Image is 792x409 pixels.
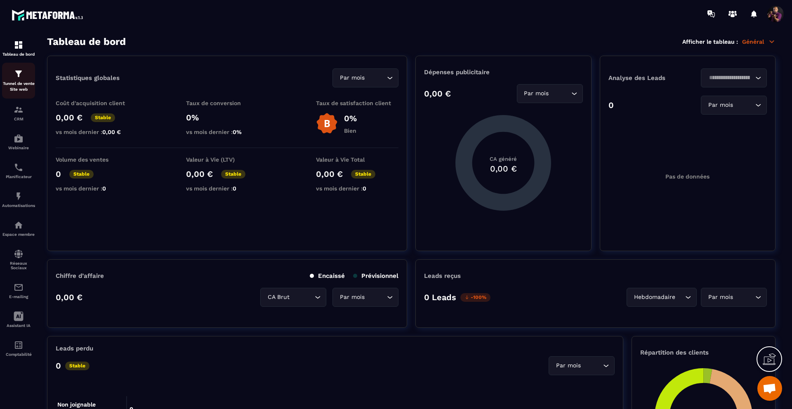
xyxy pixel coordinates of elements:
[640,349,767,356] p: Répartition des clients
[14,340,24,350] img: accountant
[266,293,291,302] span: CA Brut
[706,73,753,82] input: Search for option
[2,334,35,363] a: accountantaccountantComptabilité
[2,352,35,357] p: Comptabilité
[2,99,35,127] a: formationformationCRM
[2,156,35,185] a: schedulerschedulerPlanificateur
[65,362,90,370] p: Stable
[366,293,385,302] input: Search for option
[56,361,61,371] p: 0
[56,169,61,179] p: 0
[706,101,735,110] span: Par mois
[291,293,313,302] input: Search for option
[2,261,35,270] p: Réseaux Sociaux
[338,73,366,82] span: Par mois
[102,185,106,192] span: 0
[186,169,213,179] p: 0,00 €
[316,185,398,192] p: vs mois dernier :
[2,305,35,334] a: Assistant IA
[424,68,582,76] p: Dépenses publicitaire
[316,100,398,106] p: Taux de satisfaction client
[91,113,115,122] p: Stable
[2,323,35,328] p: Assistant IA
[366,73,385,82] input: Search for option
[2,185,35,214] a: automationsautomationsAutomatisations
[260,288,326,307] div: Search for option
[14,282,24,292] img: email
[344,113,357,123] p: 0%
[517,84,583,103] div: Search for option
[47,36,126,47] h3: Tableau de bord
[682,38,738,45] p: Afficher le tableau :
[56,185,138,192] p: vs mois dernier :
[186,113,269,122] p: 0%
[56,292,82,302] p: 0,00 €
[735,101,753,110] input: Search for option
[549,356,615,375] div: Search for option
[2,203,35,208] p: Automatisations
[757,376,782,401] div: Ouvrir le chat
[14,134,24,143] img: automations
[14,249,24,259] img: social-network
[56,74,120,82] p: Statistiques globales
[344,127,357,134] p: Bien
[701,288,767,307] div: Search for option
[102,129,121,135] span: 0,00 €
[554,361,582,370] span: Par mois
[14,191,24,201] img: automations
[2,81,35,92] p: Tunnel de vente Site web
[12,7,86,23] img: logo
[2,214,35,243] a: automationsautomationsEspace membre
[2,146,35,150] p: Webinaire
[608,74,688,82] p: Analyse des Leads
[2,276,35,305] a: emailemailE-mailing
[14,162,24,172] img: scheduler
[186,100,269,106] p: Taux de conversion
[2,34,35,63] a: formationformationTableau de bord
[608,100,614,110] p: 0
[56,272,104,280] p: Chiffre d’affaire
[2,243,35,276] a: social-networksocial-networkRéseaux Sociaux
[332,68,398,87] div: Search for option
[338,293,366,302] span: Par mois
[353,272,398,280] p: Prévisionnel
[56,100,138,106] p: Coût d'acquisition client
[56,113,82,122] p: 0,00 €
[735,293,753,302] input: Search for option
[701,68,767,87] div: Search for option
[233,185,236,192] span: 0
[665,173,709,180] p: Pas de données
[2,232,35,237] p: Espace membre
[56,129,138,135] p: vs mois dernier :
[351,170,375,179] p: Stable
[2,52,35,56] p: Tableau de bord
[56,345,93,352] p: Leads perdu
[233,129,242,135] span: 0%
[2,127,35,156] a: automationsautomationsWebinaire
[582,361,601,370] input: Search for option
[186,185,269,192] p: vs mois dernier :
[424,272,461,280] p: Leads reçus
[677,293,683,302] input: Search for option
[551,89,569,98] input: Search for option
[316,169,343,179] p: 0,00 €
[706,293,735,302] span: Par mois
[186,129,269,135] p: vs mois dernier :
[424,89,451,99] p: 0,00 €
[632,293,677,302] span: Hebdomadaire
[316,113,338,134] img: b-badge-o.b3b20ee6.svg
[2,63,35,99] a: formationformationTunnel de vente Site web
[742,38,775,45] p: Général
[2,117,35,121] p: CRM
[56,156,138,163] p: Volume des ventes
[2,294,35,299] p: E-mailing
[424,292,456,302] p: 0 Leads
[14,220,24,230] img: automations
[363,185,366,192] span: 0
[186,156,269,163] p: Valeur à Vie (LTV)
[14,40,24,50] img: formation
[14,69,24,79] img: formation
[310,272,345,280] p: Encaissé
[316,156,398,163] p: Valeur à Vie Total
[57,401,96,408] tspan: Non joignable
